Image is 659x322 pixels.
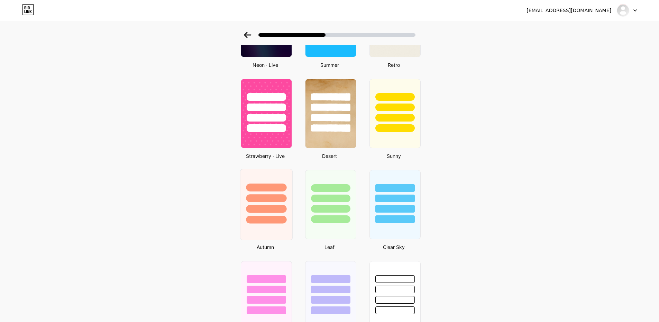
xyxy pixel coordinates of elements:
[367,152,421,160] div: Sunny
[303,152,356,160] div: Desert
[239,243,292,251] div: Autumn
[239,61,292,69] div: Neon · Live
[303,243,356,251] div: Leaf
[527,7,611,14] div: [EMAIL_ADDRESS][DOMAIN_NAME]
[303,61,356,69] div: Summer
[367,61,421,69] div: Retro
[367,243,421,251] div: Clear Sky
[239,152,292,160] div: Strawberry · Live
[616,4,630,17] img: annetayin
